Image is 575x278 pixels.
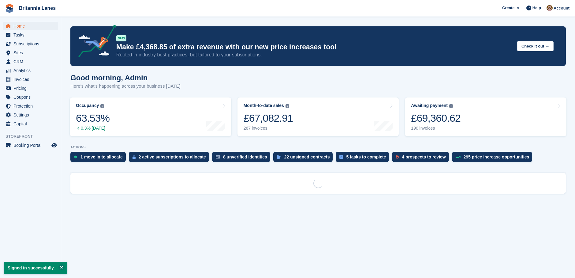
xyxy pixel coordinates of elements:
[3,40,58,48] a: menu
[70,97,231,136] a: Occupancy 63.53% 0.3% [DATE]
[133,155,136,159] img: active_subscription_to_allocate_icon-d502201f5373d7db506a760aba3b589e785aa758c864c3986d89f69b8ff3...
[3,66,58,75] a: menu
[13,40,50,48] span: Subscriptions
[452,152,536,165] a: 295 price increase opportunities
[13,93,50,101] span: Coupons
[139,154,206,159] div: 2 active subscriptions to allocate
[244,112,293,124] div: £67,082.91
[13,141,50,150] span: Booking Portal
[3,141,58,150] a: menu
[405,97,566,136] a: Awaiting payment £69,360.62 190 invoices
[464,154,529,159] div: 295 price increase opportunities
[5,4,14,13] img: stora-icon-8386f47178a22dfd0bd8f6a31ec36ba5ce8667c1dd55bd0f319d3a0aa187defe.svg
[3,93,58,101] a: menu
[3,120,58,128] a: menu
[336,152,392,165] a: 5 tasks to complete
[273,152,336,165] a: 22 unsigned contracts
[517,41,554,51] button: Check it out →
[80,154,123,159] div: 1 move in to allocate
[13,111,50,119] span: Settings
[456,156,461,158] img: price_increase_opportunities-93ffe204e8149a01c8c9dc8f82e8f89637d9d84a8eef4429ea346261dce0b2c0.svg
[237,97,399,136] a: Month-to-date sales £67,082.91 267 invoices
[76,112,110,124] div: 63.53%
[100,104,104,108] img: icon-info-grey-7440780725fd019a000dd9b08b2336e03edf1995a4989e88bcd33f0948082b44.svg
[502,5,514,11] span: Create
[3,57,58,66] a: menu
[411,126,461,131] div: 190 invoices
[13,75,50,84] span: Invoices
[76,126,110,131] div: 0.3% [DATE]
[532,5,541,11] span: Help
[216,155,220,159] img: verify_identity-adf6edd0f0f0b5bbfe63781bf79b02c33cf7c696d77639b501bdc392416b5a36.svg
[116,35,126,41] div: NEW
[3,75,58,84] a: menu
[244,103,284,108] div: Month-to-date sales
[411,103,448,108] div: Awaiting payment
[70,152,129,165] a: 1 move in to allocate
[116,43,512,51] p: Make £4,368.85 of extra revenue with our new price increases tool
[3,31,58,39] a: menu
[3,48,58,57] a: menu
[13,22,50,30] span: Home
[3,22,58,30] a: menu
[212,152,273,165] a: 8 unverified identities
[70,145,566,149] p: ACTIONS
[449,104,453,108] img: icon-info-grey-7440780725fd019a000dd9b08b2336e03edf1995a4989e88bcd33f0948082b44.svg
[13,57,50,66] span: CRM
[76,103,99,108] div: Occupancy
[547,5,553,11] img: Admin
[13,31,50,39] span: Tasks
[70,74,181,82] h1: Good morning, Admin
[244,126,293,131] div: 267 invoices
[129,152,212,165] a: 2 active subscriptions to allocate
[3,84,58,93] a: menu
[17,3,58,13] a: Britannia Lanes
[339,155,343,159] img: task-75834270c22a3079a89374b754ae025e5fb1db73e45f91037f5363f120a921f8.svg
[3,102,58,110] a: menu
[392,152,452,165] a: 4 prospects to review
[286,104,289,108] img: icon-info-grey-7440780725fd019a000dd9b08b2336e03edf1995a4989e88bcd33f0948082b44.svg
[277,155,281,159] img: contract_signature_icon-13c848040528278c33f63329250d36e43548de30e8caae1d1a13099fd9432cc5.svg
[13,120,50,128] span: Capital
[13,66,50,75] span: Analytics
[13,48,50,57] span: Sites
[346,154,386,159] div: 5 tasks to complete
[3,111,58,119] a: menu
[13,102,50,110] span: Protection
[50,142,58,149] a: Preview store
[70,83,181,90] p: Here's what's happening across your business [DATE]
[411,112,461,124] div: £69,360.62
[554,5,569,11] span: Account
[396,155,399,159] img: prospect-51fa495bee0391a8d652442698ab0144808aea92771e9ea1ae160a38d050c398.svg
[6,133,61,139] span: Storefront
[74,155,77,159] img: move_ins_to_allocate_icon-fdf77a2bb77ea45bf5b3d319d69a93e2d87916cf1d5bf7949dd705db3b84f3ca.svg
[73,25,116,60] img: price-adjustments-announcement-icon-8257ccfd72463d97f412b2fc003d46551f7dbcb40ab6d574587a9cd5c0d94...
[223,154,267,159] div: 8 unverified identities
[284,154,330,159] div: 22 unsigned contracts
[4,262,67,274] p: Signed in successfully.
[13,84,50,93] span: Pricing
[402,154,446,159] div: 4 prospects to review
[116,51,512,58] p: Rooted in industry best practices, but tailored to your subscriptions.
